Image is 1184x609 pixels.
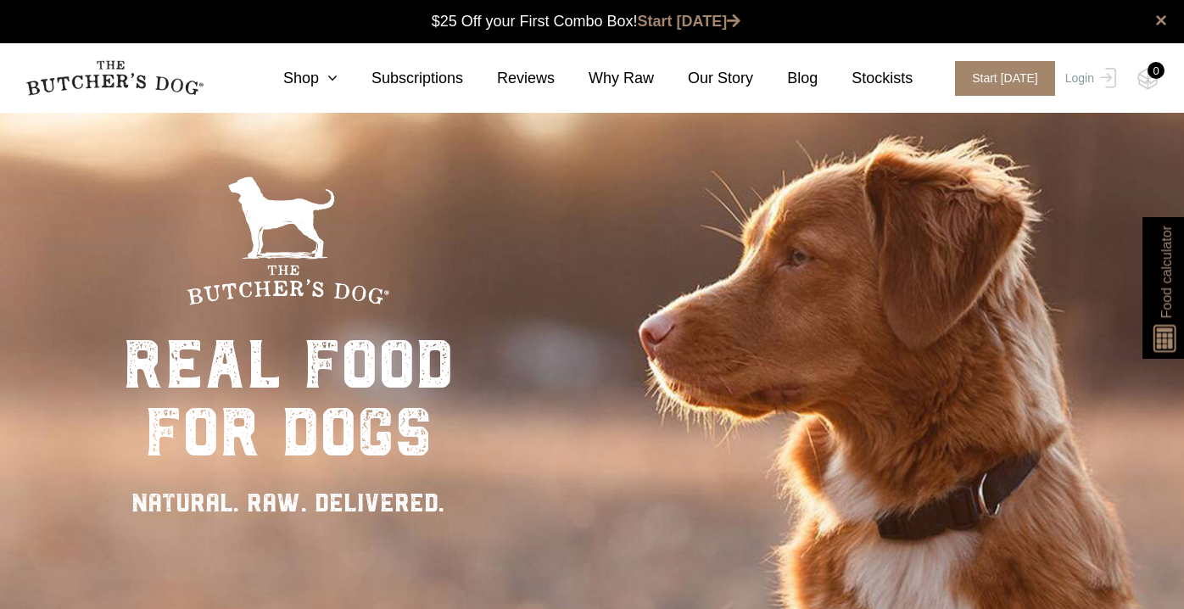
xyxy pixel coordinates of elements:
[555,67,654,90] a: Why Raw
[654,67,753,90] a: Our Story
[463,67,555,90] a: Reviews
[753,67,818,90] a: Blog
[818,67,913,90] a: Stockists
[1148,62,1164,79] div: 0
[1137,68,1159,90] img: TBD_Cart-Empty.png
[1155,10,1167,31] a: close
[123,483,454,522] div: NATURAL. RAW. DELIVERED.
[1061,61,1116,96] a: Login
[249,67,338,90] a: Shop
[338,67,463,90] a: Subscriptions
[1156,226,1176,318] span: Food calculator
[955,61,1055,96] span: Start [DATE]
[938,61,1061,96] a: Start [DATE]
[123,331,454,467] div: real food for dogs
[638,13,741,30] a: Start [DATE]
